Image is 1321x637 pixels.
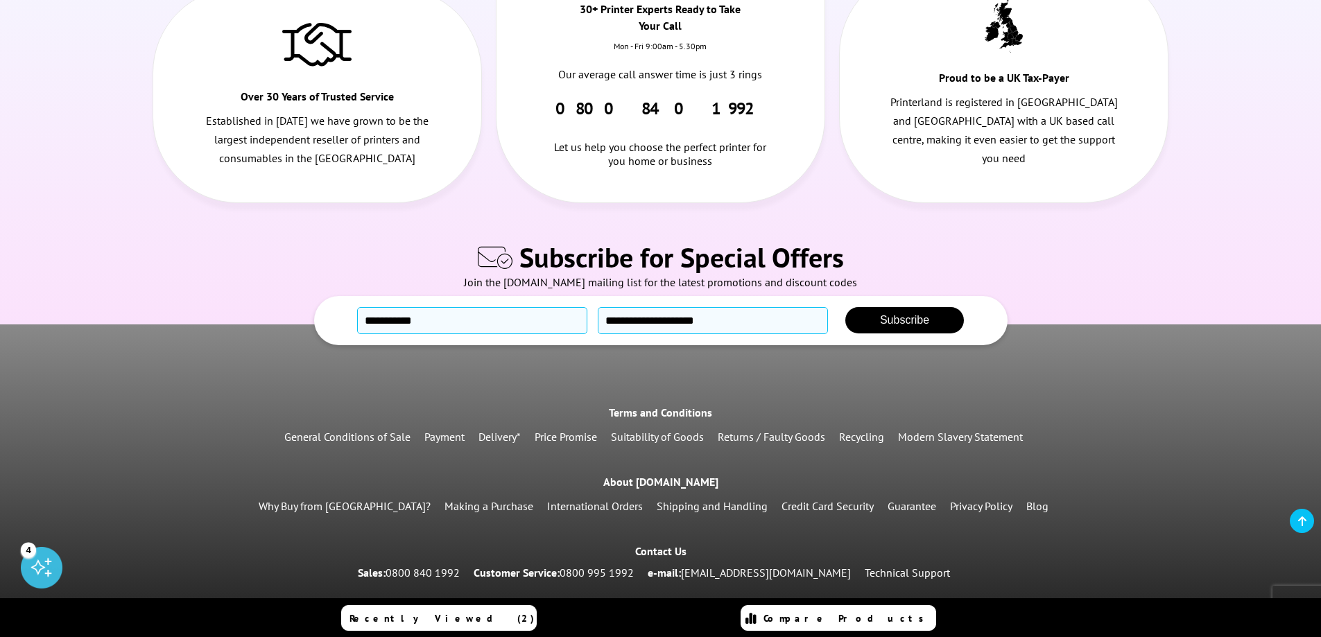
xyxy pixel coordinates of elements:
div: 30+ Printer Experts Ready to Take Your Call [578,1,743,41]
a: Suitability of Goods [611,430,704,444]
a: Compare Products [741,605,936,631]
div: Join the [DOMAIN_NAME] mailing list for the latest promotions and discount codes [7,275,1314,296]
p: Sales: [358,564,460,582]
div: Proud to be a UK Tax-Payer [922,69,1086,93]
div: Over 30 Years of Trusted Service [235,88,399,112]
span: Subscribe [880,314,929,326]
a: Returns / Faulty Goods [718,430,825,444]
span: Compare Products [763,612,931,625]
p: Customer Service: [474,564,634,582]
a: Credit Card Security [782,499,874,513]
p: Printerland is registered in [GEOGRAPHIC_DATA] and [GEOGRAPHIC_DATA] with a UK based call centre,... [889,93,1119,168]
a: Privacy Policy [950,499,1012,513]
a: International Orders [547,499,643,513]
p: e-mail: [648,564,851,582]
a: Blog [1026,499,1048,513]
a: 0800 995 1992 [560,566,634,579]
a: Guarantee [888,499,936,513]
a: 0800 840 1992 [555,98,766,119]
a: [EMAIL_ADDRESS][DOMAIN_NAME] [681,566,851,579]
a: Payment [424,430,465,444]
a: Technical Support [865,566,950,579]
div: Mon - Fri 9:00am - 5.30pm [497,41,824,65]
a: Price Promise [535,430,597,444]
a: Shipping and Handling [657,499,768,513]
a: Delivery* [478,430,521,444]
a: Modern Slavery Statement [898,430,1023,444]
button: Subscribe [845,307,964,333]
a: Why Buy from [GEOGRAPHIC_DATA]? [259,499,431,513]
div: Let us help you choose the perfect printer for you home or business [546,119,775,168]
p: Established in [DATE] we have grown to be the largest independent reseller of printers and consum... [202,112,432,168]
a: Recently Viewed (2) [341,605,537,631]
a: 0800 840 1992 [386,566,460,579]
img: Trusted Service [282,16,352,71]
span: Subscribe for Special Offers [519,239,844,275]
span: Recently Viewed (2) [349,612,535,625]
a: Recycling [839,430,884,444]
div: 4 [21,542,36,557]
a: General Conditions of Sale [284,430,411,444]
p: Our average call answer time is just 3 rings [546,65,775,84]
a: Making a Purchase [444,499,533,513]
